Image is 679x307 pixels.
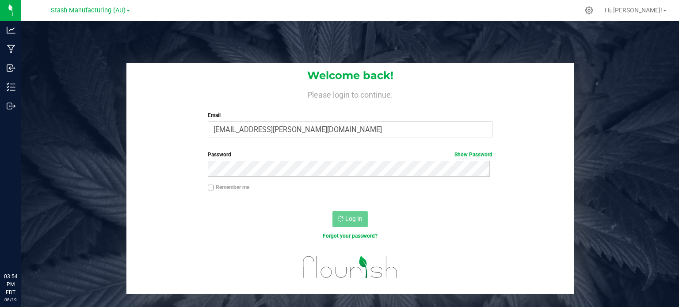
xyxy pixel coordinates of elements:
[323,233,378,239] a: Forgot your password?
[208,183,249,191] label: Remember me
[51,7,126,14] span: Stash Manufacturing (AU)
[7,45,15,53] inline-svg: Manufacturing
[126,70,574,81] h1: Welcome back!
[345,215,362,222] span: Log In
[208,111,493,119] label: Email
[208,185,214,191] input: Remember me
[208,152,231,158] span: Password
[7,26,15,34] inline-svg: Analytics
[7,64,15,72] inline-svg: Inbound
[7,102,15,110] inline-svg: Outbound
[294,249,406,285] img: flourish_logo.svg
[332,211,368,227] button: Log In
[584,6,595,15] div: Manage settings
[454,152,492,158] a: Show Password
[7,83,15,91] inline-svg: Inventory
[4,273,17,296] p: 03:54 PM EDT
[126,88,574,99] h4: Please login to continue.
[4,296,17,303] p: 08/19
[605,7,662,14] span: Hi, [PERSON_NAME]!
